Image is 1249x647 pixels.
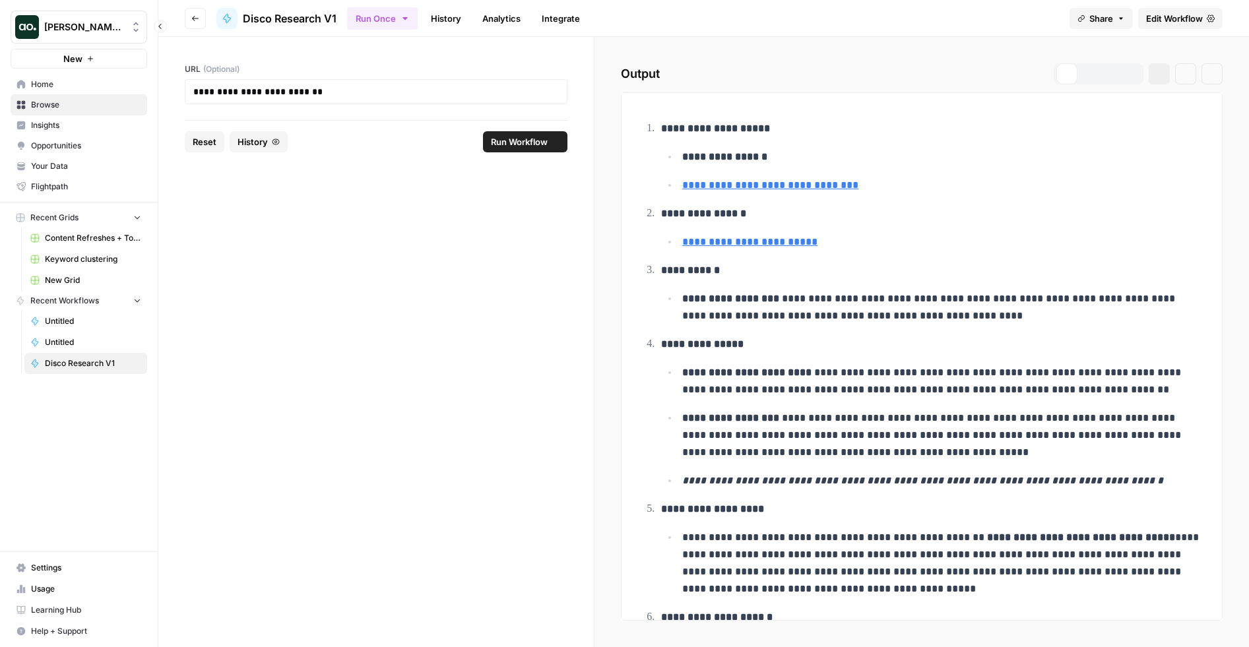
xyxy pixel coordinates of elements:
a: Keyword clustering [24,249,147,270]
a: Integrate [534,8,588,29]
span: Home [31,78,141,90]
span: New Grid [45,274,141,286]
span: Settings [31,562,141,574]
span: [PERSON_NAME]'s Workspace [44,20,124,34]
span: Keyword clustering [45,253,141,265]
button: New [11,49,147,69]
label: URL [185,63,567,75]
a: Learning Hub [11,600,147,621]
a: Analytics [474,8,528,29]
span: Disco Research V1 [45,357,141,369]
a: History [423,8,469,29]
button: Recent Workflows [11,291,147,311]
button: Share [1070,8,1133,29]
a: Untitled [24,311,147,332]
span: Flightpath [31,181,141,193]
a: Home [11,74,147,95]
a: Insights [11,115,147,136]
button: Recent Grids [11,208,147,228]
h2: Output [621,63,1223,84]
span: Share [1089,12,1113,25]
img: Nick's Workspace Logo [15,15,39,39]
button: History [230,131,288,152]
span: Recent Grids [30,212,79,224]
span: Untitled [45,315,141,327]
button: Run Workflow [483,131,567,152]
span: Disco Research V1 [243,11,336,26]
button: Help + Support [11,621,147,642]
span: Opportunities [31,140,141,152]
a: New Grid [24,270,147,291]
a: Disco Research V1 [216,8,336,29]
span: New [63,52,82,65]
span: Run Workflow [491,135,548,148]
a: Opportunities [11,135,147,156]
a: Usage [11,578,147,600]
span: Recent Workflows [30,295,99,307]
a: Flightpath [11,176,147,197]
span: (Optional) [203,63,240,75]
span: Insights [31,119,141,131]
a: Edit Workflow [1138,8,1223,29]
span: Learning Hub [31,604,141,616]
span: History [238,135,268,148]
span: Browse [31,99,141,111]
span: Reset [193,135,216,148]
span: Your Data [31,160,141,172]
a: Content Refreshes + Topical Authority [24,228,147,249]
a: Your Data [11,156,147,177]
button: Run Once [347,7,418,30]
button: Reset [185,131,224,152]
span: Untitled [45,336,141,348]
span: Edit Workflow [1146,12,1203,25]
span: Usage [31,583,141,595]
a: Settings [11,557,147,578]
span: Help + Support [31,625,141,637]
a: Untitled [24,332,147,353]
a: Browse [11,94,147,115]
button: Workspace: Nick's Workspace [11,11,147,44]
span: Content Refreshes + Topical Authority [45,232,141,244]
a: Disco Research V1 [24,353,147,374]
